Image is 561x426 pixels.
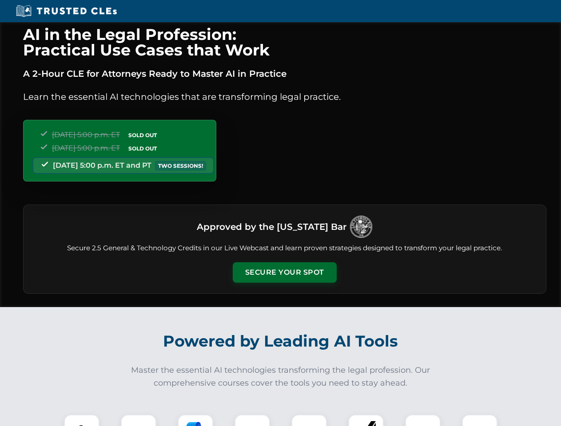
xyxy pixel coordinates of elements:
h1: AI in the Legal Profession: Practical Use Cases that Work [23,27,546,58]
p: Master the essential AI technologies transforming the legal profession. Our comprehensive courses... [125,364,436,390]
p: A 2-Hour CLE for Attorneys Ready to Master AI in Practice [23,67,546,81]
span: [DATE] 5:00 p.m. ET [52,144,120,152]
h3: Approved by the [US_STATE] Bar [197,219,346,235]
p: Secure 2.5 General & Technology Credits in our Live Webcast and learn proven strategies designed ... [34,243,535,253]
span: SOLD OUT [125,144,160,153]
p: Learn the essential AI technologies that are transforming legal practice. [23,90,546,104]
img: Trusted CLEs [13,4,119,18]
button: Secure Your Spot [233,262,337,283]
span: SOLD OUT [125,130,160,140]
span: [DATE] 5:00 p.m. ET [52,130,120,139]
img: Logo [350,216,372,238]
h2: Powered by Leading AI Tools [35,326,527,357]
